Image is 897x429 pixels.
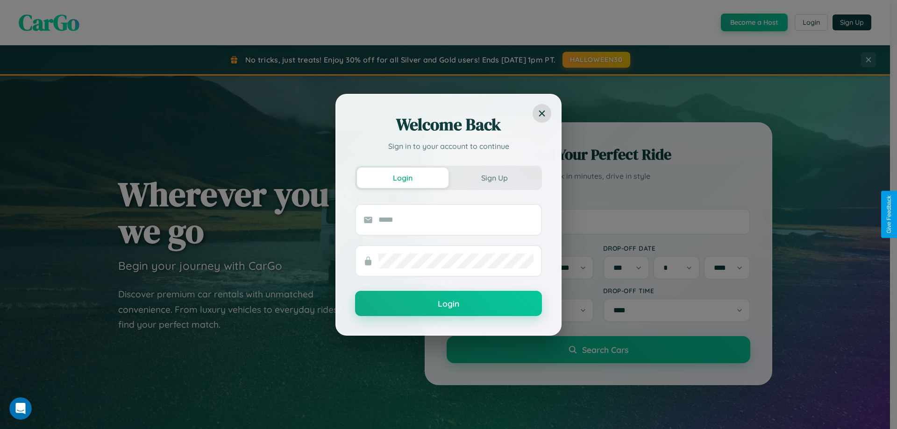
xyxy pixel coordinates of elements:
[355,291,542,316] button: Login
[357,168,448,188] button: Login
[448,168,540,188] button: Sign Up
[355,141,542,152] p: Sign in to your account to continue
[9,397,32,420] iframe: Intercom live chat
[355,113,542,136] h2: Welcome Back
[886,196,892,233] div: Give Feedback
